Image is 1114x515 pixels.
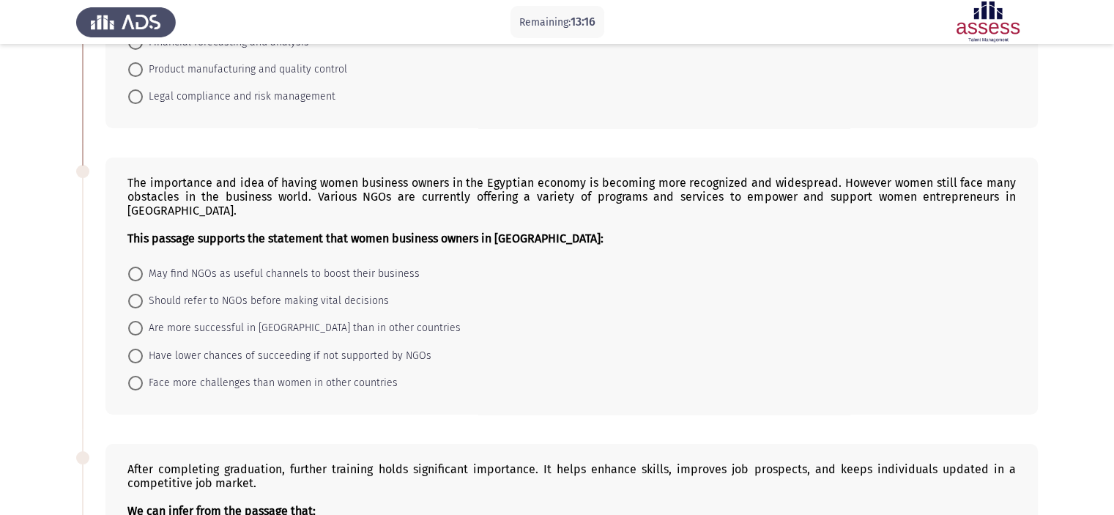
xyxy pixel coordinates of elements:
[143,265,420,283] span: May find NGOs as useful channels to boost their business
[127,231,604,245] b: This passage supports the statement that women business owners in [GEOGRAPHIC_DATA]:
[571,15,595,29] span: 13:16
[143,88,335,105] span: Legal compliance and risk management
[143,292,389,310] span: Should refer to NGOs before making vital decisions
[938,1,1038,42] img: Assessment logo of ASSESS English Language Assessment (3 Module) (Ba - IB)
[143,347,431,365] span: Have lower chances of succeeding if not supported by NGOs
[127,176,1016,245] div: The importance and idea of having women business owners in the Egyptian economy is becoming more ...
[143,319,461,337] span: Are more successful in [GEOGRAPHIC_DATA] than in other countries
[143,61,347,78] span: Product manufacturing and quality control
[76,1,176,42] img: Assess Talent Management logo
[519,13,595,32] p: Remaining:
[143,374,398,392] span: Face more challenges than women in other countries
